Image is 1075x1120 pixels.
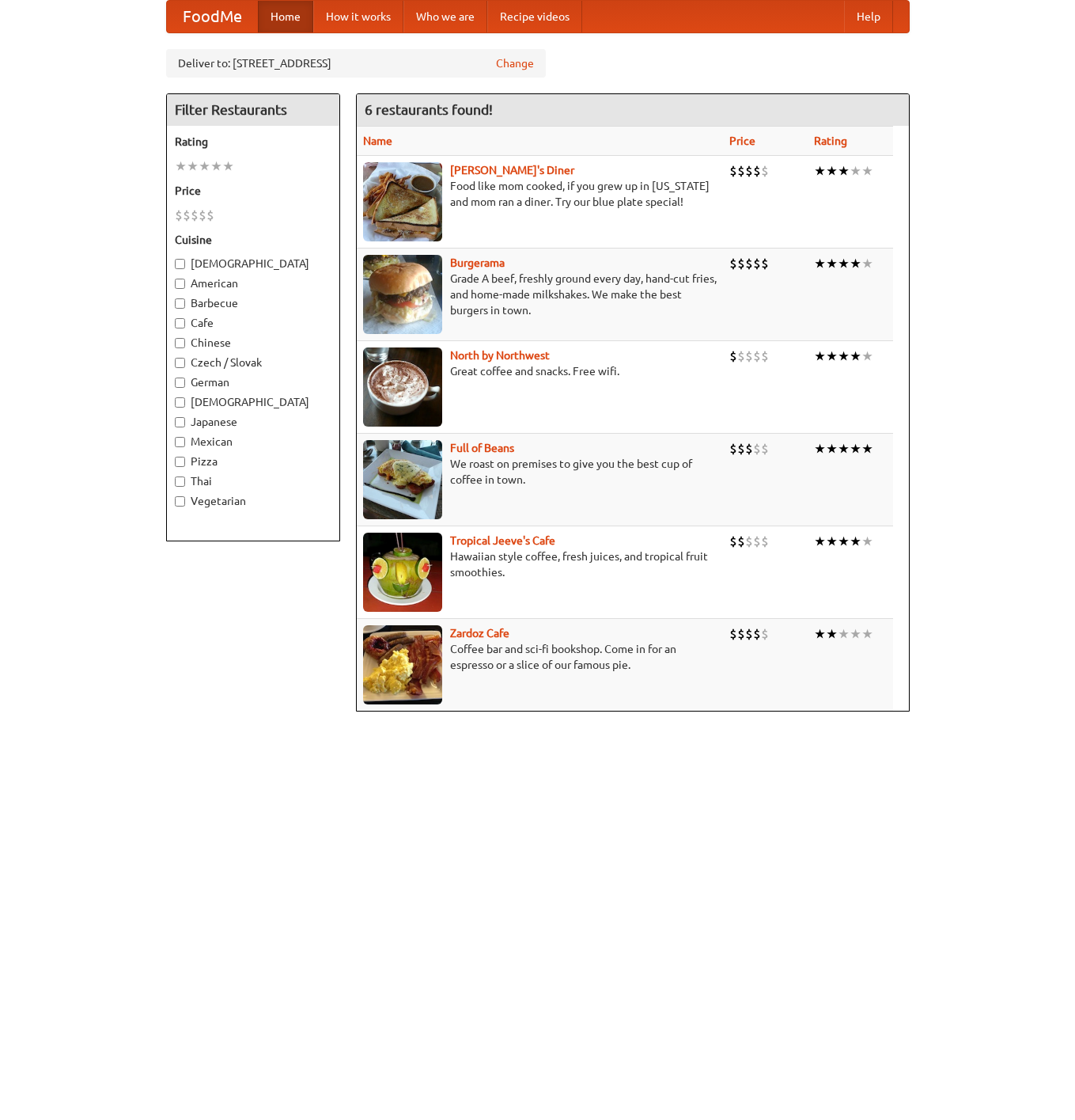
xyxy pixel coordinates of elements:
[363,641,717,673] p: Coffee bar and sci-fi bookshop. Come in for an espresso or a slice of our famous pie.
[175,437,185,447] input: Mexican
[313,1,403,32] a: How it works
[737,625,745,643] li: $
[450,534,555,547] a: Tropical Jeeve's Cafe
[175,315,331,331] label: Cafe
[737,347,745,365] li: $
[737,255,745,272] li: $
[861,347,873,365] li: ★
[450,164,574,177] a: [PERSON_NAME]'s Diner
[844,1,893,32] a: Help
[838,440,850,457] li: ★
[826,533,838,550] li: ★
[450,349,550,362] a: North by Northwest
[745,347,753,365] li: $
[175,434,331,450] label: Mexican
[363,135,392,147] a: Name
[258,1,313,32] a: Home
[838,255,850,272] li: ★
[850,533,861,550] li: ★
[850,347,861,365] li: ★
[850,162,861,180] li: ★
[363,440,442,519] img: beans.jpg
[363,625,442,704] img: zardoz.jpg
[450,256,505,269] b: Burgerama
[175,232,331,248] h5: Cuisine
[363,255,442,334] img: burgerama.jpg
[183,207,191,224] li: $
[761,625,769,643] li: $
[167,94,339,126] h4: Filter Restaurants
[814,135,847,147] a: Rating
[838,625,850,643] li: ★
[175,298,185,309] input: Barbecue
[363,178,717,210] p: Food like mom cooked, if you grew up in [US_STATE] and mom ran a diner. Try our blue plate special!
[745,625,753,643] li: $
[210,158,222,175] li: ★
[175,259,185,269] input: [DEMOGRAPHIC_DATA]
[729,255,737,272] li: $
[175,457,185,467] input: Pizza
[363,549,717,580] p: Hawaiian style coffee, fresh juices, and tropical fruit smoothies.
[814,255,826,272] li: ★
[826,625,838,643] li: ★
[175,417,185,427] input: Japanese
[450,627,509,640] a: Zardoz Cafe
[175,338,185,348] input: Chinese
[850,625,861,643] li: ★
[737,440,745,457] li: $
[861,255,873,272] li: ★
[175,378,185,388] input: German
[175,158,187,175] li: ★
[861,162,873,180] li: ★
[850,440,861,457] li: ★
[199,158,210,175] li: ★
[175,493,331,509] label: Vegetarian
[450,442,514,454] a: Full of Beans
[363,456,717,488] p: We roast on premises to give you the best cup of coffee in town.
[729,533,737,550] li: $
[761,533,769,550] li: $
[175,183,331,199] h5: Price
[175,318,185,328] input: Cafe
[753,347,761,365] li: $
[175,295,331,311] label: Barbecue
[745,440,753,457] li: $
[175,374,331,390] label: German
[166,49,546,78] div: Deliver to: [STREET_ADDRESS]
[850,255,861,272] li: ★
[814,347,826,365] li: ★
[729,347,737,365] li: $
[487,1,582,32] a: Recipe videos
[745,533,753,550] li: $
[861,533,873,550] li: ★
[838,533,850,550] li: ★
[175,355,331,370] label: Czech / Slovak
[761,255,769,272] li: $
[861,625,873,643] li: ★
[175,397,185,408] input: [DEMOGRAPHIC_DATA]
[191,207,199,224] li: $
[175,279,185,289] input: American
[753,440,761,457] li: $
[363,162,442,241] img: sallys.jpg
[175,275,331,291] label: American
[814,533,826,550] li: ★
[826,255,838,272] li: ★
[753,625,761,643] li: $
[175,207,183,224] li: $
[175,358,185,368] input: Czech / Slovak
[199,207,206,224] li: $
[861,440,873,457] li: ★
[745,162,753,180] li: $
[814,440,826,457] li: ★
[175,496,185,507] input: Vegetarian
[175,256,331,271] label: [DEMOGRAPHIC_DATA]
[838,162,850,180] li: ★
[363,347,442,427] img: north.jpg
[403,1,487,32] a: Who we are
[729,135,755,147] a: Price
